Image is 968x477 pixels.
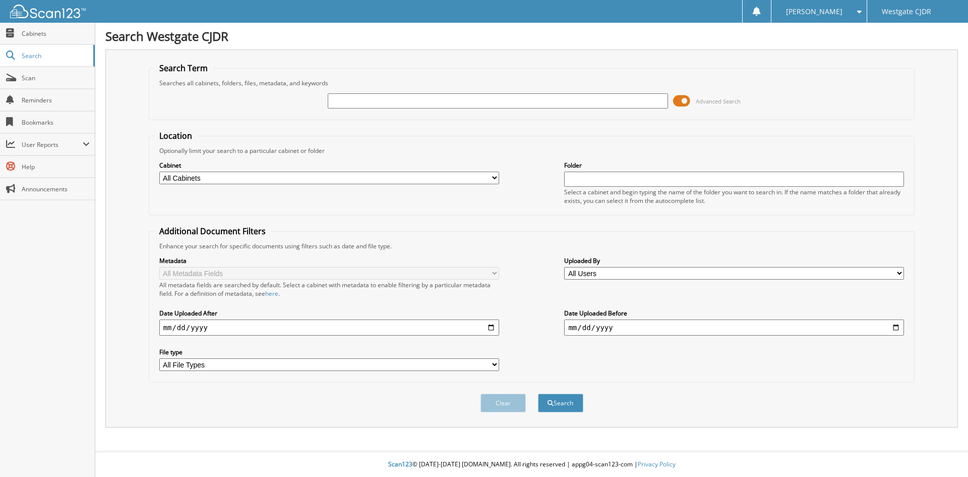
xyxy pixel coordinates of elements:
div: Enhance your search for specific documents using filters such as date and file type. [154,242,910,250]
span: Bookmarks [22,118,90,127]
label: Cabinet [159,161,499,170]
input: start [159,320,499,336]
label: Uploaded By [564,256,904,265]
button: Search [538,394,583,412]
input: end [564,320,904,336]
label: Folder [564,161,904,170]
span: Help [22,163,90,171]
img: scan123-logo-white.svg [10,5,86,18]
div: All metadata fields are searched by default. Select a cabinet with metadata to enable filtering b... [159,281,499,298]
button: Clear [480,394,526,412]
a: here [265,289,278,298]
span: [PERSON_NAME] [786,9,842,15]
div: © [DATE]-[DATE] [DOMAIN_NAME]. All rights reserved | appg04-scan123-com | [95,452,968,477]
span: Scan [22,74,90,82]
label: Date Uploaded After [159,309,499,317]
label: Metadata [159,256,499,265]
legend: Location [154,130,197,141]
div: Optionally limit your search to a particular cabinet or folder [154,146,910,155]
span: Westgate CJDR [882,9,931,15]
div: Select a cabinet and begin typing the name of the folder you want to search in. If the name match... [564,188,904,205]
span: Cabinets [22,29,90,38]
a: Privacy Policy [638,460,676,468]
h1: Search Westgate CJDR [105,28,958,44]
div: Searches all cabinets, folders, files, metadata, and keywords [154,79,910,87]
span: Advanced Search [696,97,741,105]
legend: Additional Document Filters [154,226,271,237]
label: Date Uploaded Before [564,309,904,317]
span: Search [22,51,88,60]
span: Announcements [22,185,90,193]
span: User Reports [22,140,83,149]
span: Reminders [22,96,90,104]
legend: Search Term [154,63,213,74]
span: Scan123 [388,460,412,468]
label: File type [159,348,499,356]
